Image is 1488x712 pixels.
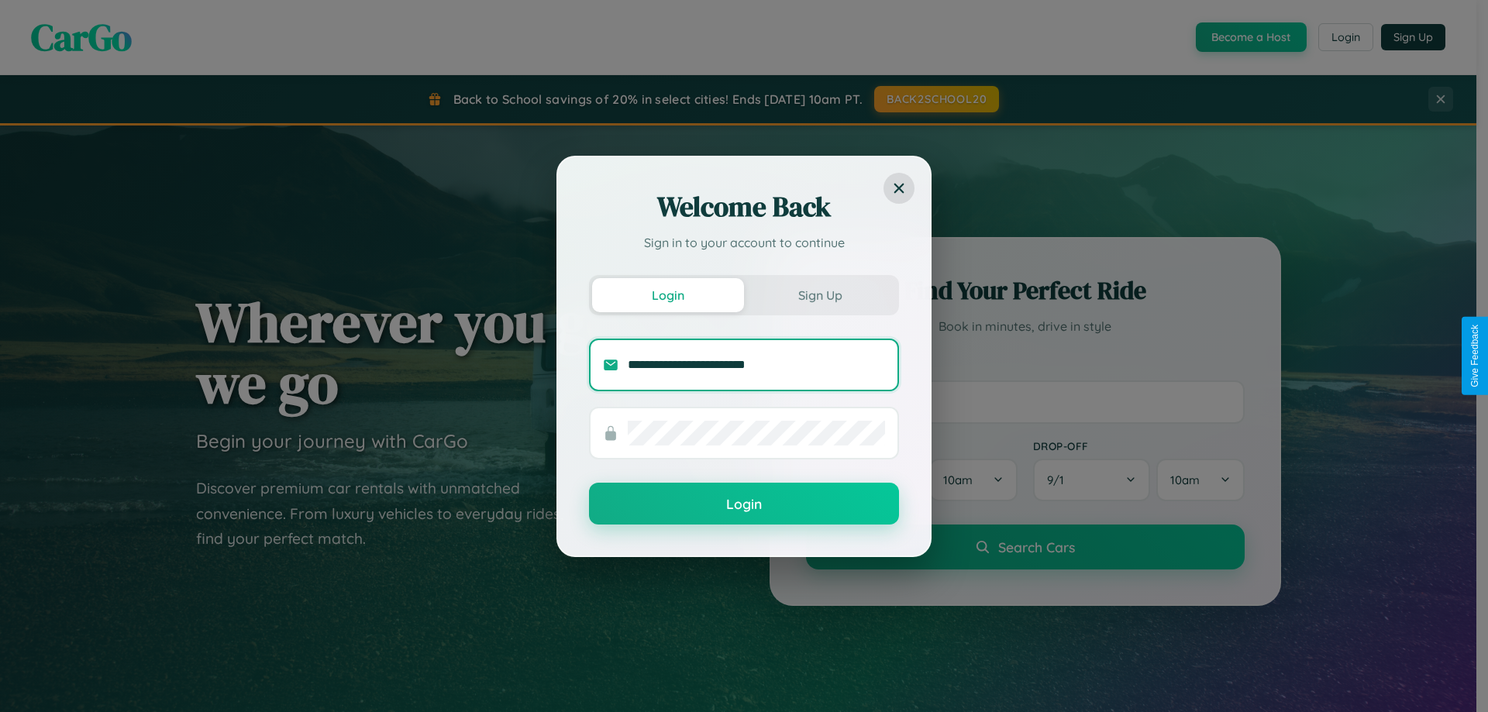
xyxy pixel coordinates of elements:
[589,188,899,225] h2: Welcome Back
[1469,325,1480,387] div: Give Feedback
[589,483,899,525] button: Login
[589,233,899,252] p: Sign in to your account to continue
[592,278,744,312] button: Login
[744,278,896,312] button: Sign Up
